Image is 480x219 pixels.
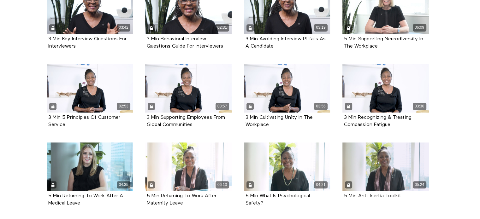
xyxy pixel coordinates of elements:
[413,181,426,188] div: 05:24
[314,24,328,31] div: 03:19
[48,115,120,127] a: 3 Min 5 Principles Of Customer Service
[246,115,313,127] a: 3 Min Cultivating Unity In The Workplace
[216,24,229,31] div: 02:31
[145,64,232,112] a: 3 Min Supporting Employees From Global Communities 03:57
[342,142,429,191] a: 5 Min Anti-Inertia Toolkit 05:24
[314,103,328,110] div: 03:56
[342,64,429,112] a: 3 Min Recognizing & Treating Compassion Fatigue 03:36
[344,115,412,127] a: 3 Min Recognizing & Treating Compassion Fatigue
[344,193,401,199] strong: 5 Min Anti-Inertia Toolkit
[344,37,423,49] a: 5 Min Supporting Neurodiversity In The Workplace
[147,37,223,49] a: 3 Min Behavioral Interview Questions Guide For Interviewers
[48,193,123,205] a: 5 Min Returning To Work After A Medical Leave
[246,37,326,49] a: 3 Min Avoiding Interview Pitfalls As A Candidate
[314,181,328,188] div: 04:21
[48,37,127,49] a: 3 Min Key Interview Questions For Interviewers
[344,193,401,198] a: 5 Min Anti-Inertia Toolkit
[117,181,130,188] div: 04:35
[216,103,229,110] div: 03:57
[147,193,216,205] a: 5 Min Returning To Work After Maternity Leave
[244,142,330,191] a: 5 Min What Is Psychological Safety? 04:21
[216,181,229,188] div: 06:13
[47,64,133,112] a: 3 Min 5 Principles Of Customer Service 02:53
[47,142,133,191] a: 5 Min Returning To Work After A Medical Leave 04:35
[413,24,426,31] div: 06:09
[147,115,225,127] a: 3 Min Supporting Employees From Global Communities
[244,64,330,112] a: 3 Min Cultivating Unity In The Workplace 03:56
[145,142,232,191] a: 5 Min Returning To Work After Maternity Leave 06:13
[413,103,426,110] div: 03:36
[246,193,310,205] a: 5 Min What Is Psychological Safety?
[117,103,130,110] div: 02:53
[117,24,130,31] div: 03:42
